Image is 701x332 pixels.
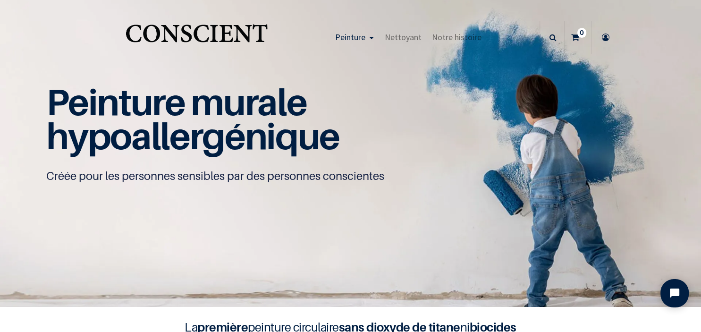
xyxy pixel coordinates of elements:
iframe: Tidio Chat [652,271,697,315]
a: Logo of Conscient [124,19,270,56]
img: Conscient [124,19,270,56]
p: Créée pour les personnes sensibles par des personnes conscientes [46,169,655,184]
sup: 0 [577,28,586,37]
a: 0 [565,21,591,54]
span: Notre histoire [432,32,481,43]
a: Peinture [329,21,379,54]
span: hypoallergénique [46,114,339,158]
span: Nettoyant [385,32,422,43]
span: Peinture [335,32,365,43]
span: Peinture murale [46,80,306,124]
